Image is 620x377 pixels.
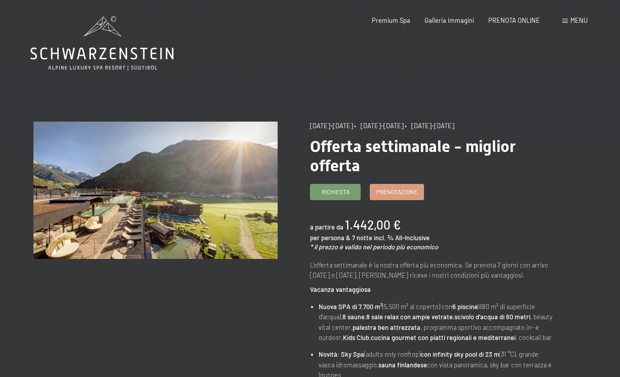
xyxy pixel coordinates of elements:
[420,350,499,358] strong: con infinity sky pool di 23 m
[342,313,365,321] strong: 8 saune
[345,217,401,232] b: 1.442,00 €
[310,234,351,242] span: per persona &
[424,16,474,24] a: Galleria immagini
[310,122,353,130] span: [DATE]-[DATE]
[371,333,516,342] strong: cucina gourmet con piatti regionali e mediterranei
[405,122,454,130] span: • [DATE]-[DATE]
[319,303,382,311] strong: Nuova SPA di 7.700 m²
[310,243,438,251] em: * il prezzo è valido nel periodo più economico
[570,16,588,24] span: Menu
[352,234,372,242] span: 7 notte
[378,361,427,369] strong: sauna finlandese
[452,303,478,311] strong: 6 piscine
[354,122,404,130] span: • [DATE]-[DATE]
[372,16,410,24] a: Premium Spa
[319,301,554,343] li: (5.500 m² al coperto) con (680 m² di superficie d'acqua), , , , beauty vital center, , programma ...
[376,187,417,196] span: Prenotazione
[310,260,554,281] p: L'offerta settimanale è la nostra offerta più economica. Se prenota 7 giorni con arrivo [DATE] o ...
[374,234,430,242] span: incl. ¾ All-Inclusive
[353,323,420,331] strong: palestra ben attrezzata
[310,223,343,231] span: a partire da
[343,333,369,342] strong: Kids Club
[33,122,278,259] img: Offerta settimanale - miglior offerta
[366,313,453,321] strong: 8 sale relax con ampie vetrate
[310,137,516,175] span: Offerta settimanale - miglior offerta
[488,16,540,24] a: PRENOTA ONLINE
[319,350,364,358] strong: Novità: Sky Spa
[311,184,360,200] a: Richiesta
[322,187,350,196] span: Richiesta
[310,285,371,293] strong: Vacanza vantaggiosa
[454,313,530,321] strong: scivolo d'acqua di 60 metri
[370,184,423,200] a: Prenotazione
